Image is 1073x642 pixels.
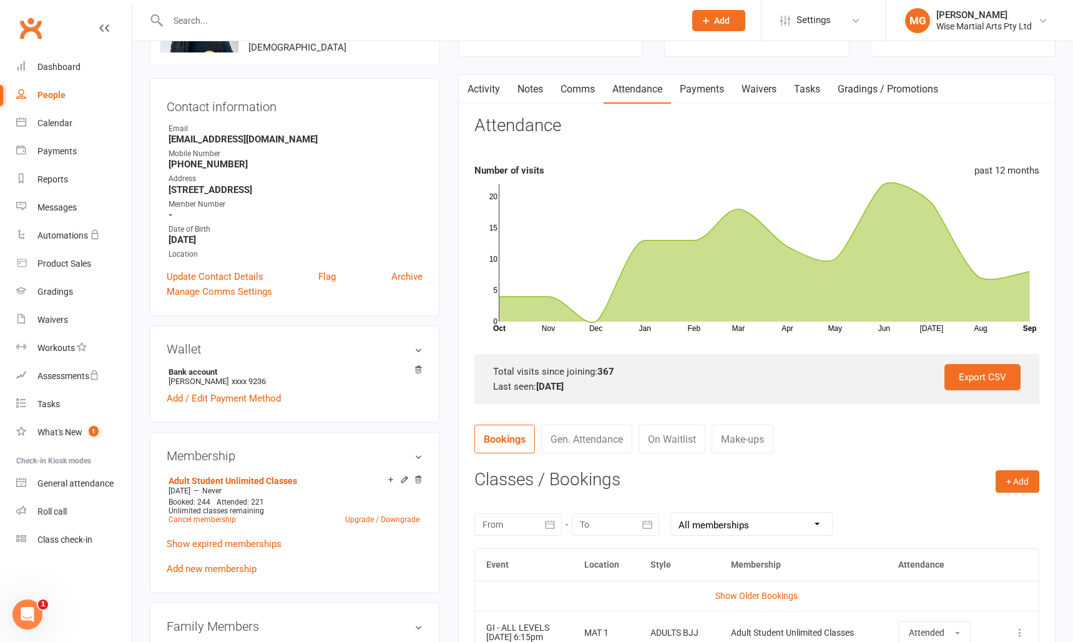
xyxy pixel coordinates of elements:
[37,174,68,184] div: Reports
[16,165,132,194] a: Reports
[345,515,419,524] a: Upgrade / Downgrade
[16,81,132,109] a: People
[169,159,423,170] strong: [PHONE_NUMBER]
[167,449,423,463] h3: Membership
[89,426,99,437] span: 1
[541,425,632,453] a: Gen. Attendance
[169,515,236,524] a: Cancel membership
[16,194,132,222] a: Messages
[650,628,709,638] div: ADULTS BJJ
[169,506,264,515] span: Unlimited classes remaining
[391,269,423,284] a: Archive
[37,287,73,297] div: Gradings
[15,12,46,44] a: Clubworx
[16,278,132,306] a: Gradings
[712,425,773,453] a: Make-ups
[169,498,210,506] span: Booked: 244
[167,538,282,550] a: Show expired memberships
[37,535,92,545] div: Class check-in
[604,75,671,104] a: Attendance
[167,620,423,633] h3: Family Members
[597,366,614,377] strong: 367
[37,62,81,72] div: Dashboard
[167,391,281,406] a: Add / Edit Payment Method
[639,549,720,581] th: Style
[164,12,676,29] input: Search...
[37,118,72,128] div: Calendar
[248,42,346,53] span: [DEMOGRAPHIC_DATA]
[493,379,1021,394] div: Last seen:
[16,362,132,390] a: Assessments
[16,390,132,418] a: Tasks
[169,476,297,486] a: Adult Student Unlimited Classes
[38,600,48,610] span: 1
[16,498,132,526] a: Roll call
[169,184,423,195] strong: [STREET_ADDRESS]
[37,259,91,269] div: Product Sales
[474,470,1039,490] h3: Classes / Bookings
[714,16,730,26] span: Add
[639,425,705,453] a: On Waitlist
[509,75,552,104] a: Notes
[167,95,423,114] h3: Contact information
[905,8,930,33] div: MG
[37,506,67,516] div: Roll call
[167,563,257,575] a: Add new membership
[493,364,1021,379] div: Total visits since joining:
[16,109,132,137] a: Calendar
[169,209,423,220] strong: -
[731,628,875,638] div: Adult Student Unlimited Classes
[16,418,132,447] a: What's New1
[217,498,264,506] span: Attended: 221
[167,342,423,356] h3: Wallet
[996,470,1039,493] button: + Add
[167,365,423,388] li: [PERSON_NAME]
[318,269,336,284] a: Flag
[169,486,190,495] span: [DATE]
[944,364,1021,390] a: Export CSV
[474,116,561,136] h3: Attendance
[16,470,132,498] a: General attendance kiosk mode
[16,53,132,81] a: Dashboard
[459,75,509,104] a: Activity
[16,334,132,362] a: Workouts
[169,173,423,185] div: Address
[16,526,132,554] a: Class kiosk mode
[720,549,886,581] th: Membership
[37,202,77,212] div: Messages
[715,591,798,601] a: Show Older Bookings
[169,199,423,210] div: Member Number
[796,6,831,34] span: Settings
[733,75,785,104] a: Waivers
[573,549,639,581] th: Location
[16,137,132,165] a: Payments
[37,315,68,325] div: Waivers
[37,230,88,240] div: Automations
[474,425,535,453] a: Bookings
[936,21,1032,32] div: Wise Martial Arts Pty Ltd
[37,343,75,353] div: Workouts
[829,75,947,104] a: Gradings / Promotions
[169,367,416,377] strong: Bank account
[16,306,132,334] a: Waivers
[37,90,66,100] div: People
[692,10,745,31] button: Add
[671,75,733,104] a: Payments
[169,249,423,260] div: Location
[909,628,944,638] span: Attended
[37,427,82,437] div: What's New
[169,134,423,145] strong: [EMAIL_ADDRESS][DOMAIN_NAME]
[169,234,423,245] strong: [DATE]
[167,284,272,299] a: Manage Comms Settings
[974,163,1039,178] div: past 12 months
[16,222,132,250] a: Automations
[785,75,829,104] a: Tasks
[37,399,60,409] div: Tasks
[16,250,132,278] a: Product Sales
[584,628,628,638] div: MAT 1
[37,478,114,488] div: General attendance
[536,381,564,392] strong: [DATE]
[936,9,1032,21] div: [PERSON_NAME]
[37,146,77,156] div: Payments
[552,75,604,104] a: Comms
